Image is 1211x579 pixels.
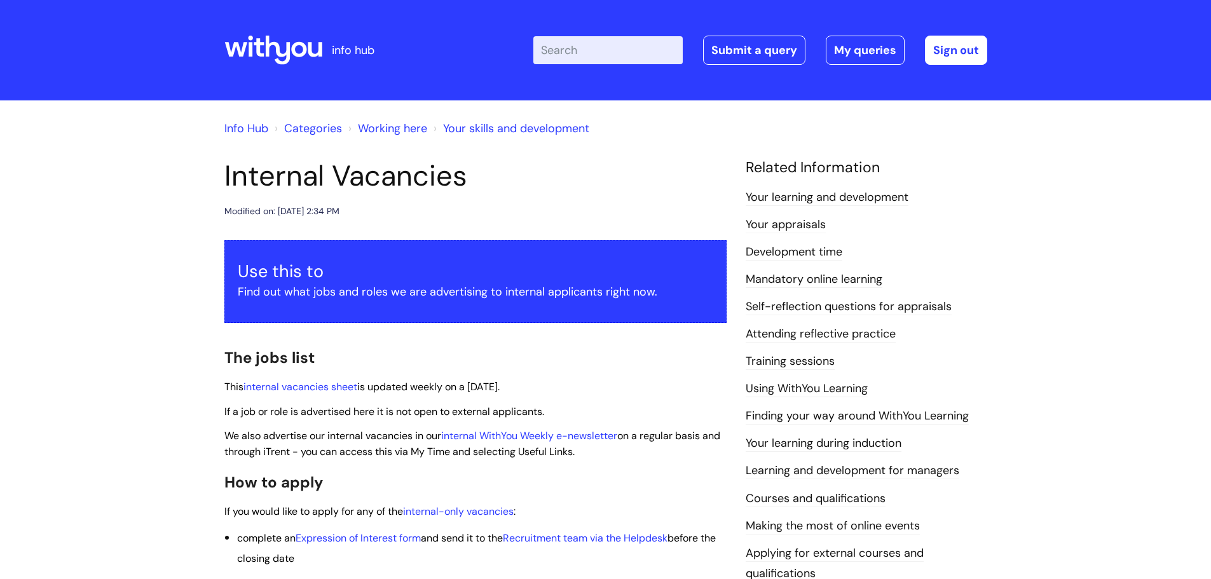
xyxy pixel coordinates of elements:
[224,472,324,492] span: How to apply
[533,36,683,64] input: Search
[746,271,882,288] a: Mandatory online learning
[224,380,500,393] span: This is updated weekly on a [DATE].
[746,491,886,507] a: Courses and qualifications
[237,531,296,545] span: complete an
[358,121,427,136] a: Working here
[430,118,589,139] li: Your skills and development
[746,159,987,177] h4: Related Information
[403,505,514,518] a: internal-only vacancies
[224,405,544,418] span: If a job or role is advertised here it is not open to external applicants.
[238,282,713,302] p: Find out what jobs and roles we are advertising to internal applicants right now.
[224,159,727,193] h1: Internal Vacancies
[746,381,868,397] a: Using WithYou Learning
[238,261,713,282] h3: Use this to
[224,429,720,458] span: We also advertise our internal vacancies in our on a regular basis and through iTrent - you can a...
[503,531,667,545] a: Recruitment team via the Helpdesk
[746,217,826,233] a: Your appraisals
[746,299,952,315] a: Self-reflection questions for appraisals
[746,463,959,479] a: Learning and development for managers
[703,36,805,65] a: Submit a query
[746,353,835,370] a: Training sessions
[224,505,516,518] span: If you would like to apply for any of the :
[925,36,987,65] a: Sign out
[237,531,716,565] span: and send it to the before the c
[746,326,896,343] a: Attending reflective practice
[243,552,294,565] span: losing date
[441,429,617,442] a: internal WithYou Weekly e-newsletter
[224,348,315,367] span: The jobs list
[284,121,342,136] a: Categories
[224,203,339,219] div: Modified on: [DATE] 2:34 PM
[746,408,969,425] a: Finding your way around WithYou Learning
[296,531,421,545] a: Expression of Interest form
[271,118,342,139] li: Solution home
[224,121,268,136] a: Info Hub
[746,189,908,206] a: Your learning and development
[443,121,589,136] a: Your skills and development
[533,36,987,65] div: | -
[746,244,842,261] a: Development time
[826,36,905,65] a: My queries
[332,40,374,60] p: info hub
[345,118,427,139] li: Working here
[243,380,357,393] a: internal vacancies sheet
[746,435,901,452] a: Your learning during induction
[746,518,920,535] a: Making the most of online events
